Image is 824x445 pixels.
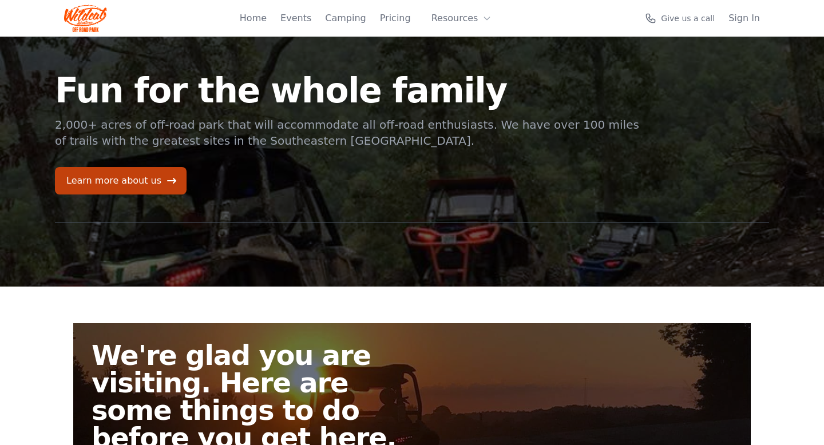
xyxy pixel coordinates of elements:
[64,5,107,32] img: Wildcat Logo
[661,13,715,24] span: Give us a call
[645,13,715,24] a: Give us a call
[380,11,411,25] a: Pricing
[55,117,641,149] p: 2,000+ acres of off-road park that will accommodate all off-road enthusiasts. We have over 100 mi...
[240,11,267,25] a: Home
[425,7,499,30] button: Resources
[280,11,311,25] a: Events
[55,73,641,108] h1: Fun for the whole family
[325,11,366,25] a: Camping
[728,11,760,25] a: Sign In
[55,167,187,194] a: Learn more about us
